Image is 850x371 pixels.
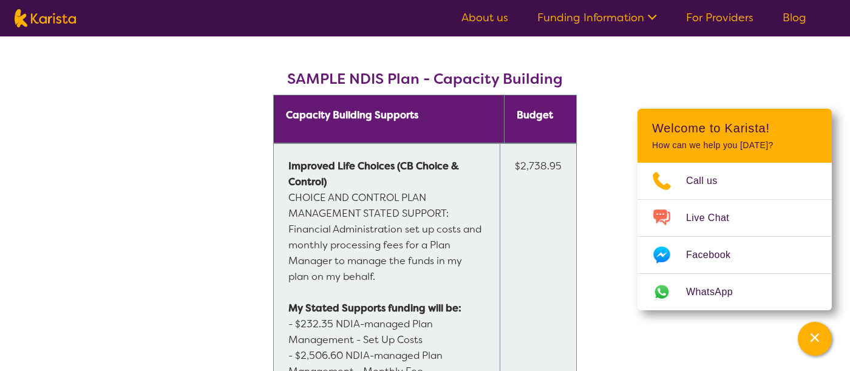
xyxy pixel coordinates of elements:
[686,209,744,227] span: Live Chat
[652,121,817,135] h2: Welcome to Karista!
[637,109,832,310] div: Channel Menu
[15,9,76,27] img: Karista logo
[637,163,832,310] ul: Choose channel
[288,160,461,188] strong: Improved Life Choices (CB Choice & Control)
[637,274,832,310] a: Web link opens in a new tab.
[206,70,644,87] h3: SAMPLE NDIS Plan - Capacity Building
[686,246,745,264] span: Facebook
[288,160,484,283] span: CHOICE AND CONTROL PLAN MANAGEMENT STATED SUPPORT: Financial Administration set up costs and mont...
[652,140,817,151] p: How can we help you [DATE]?
[288,318,435,346] span: - $232.35 NDIA-managed Plan Management - Set Up Costs
[783,10,806,25] a: Blog
[686,283,747,301] span: WhatsApp
[461,10,508,25] a: About us
[517,109,553,121] span: Budget
[798,322,832,356] button: Channel Menu
[537,10,657,25] a: Funding Information
[286,109,418,121] span: Capacity Building Supports
[288,302,461,315] strong: My Stated Supports funding will be:
[515,160,562,172] span: $2,738.95
[686,10,753,25] a: For Providers
[686,172,732,190] span: Call us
